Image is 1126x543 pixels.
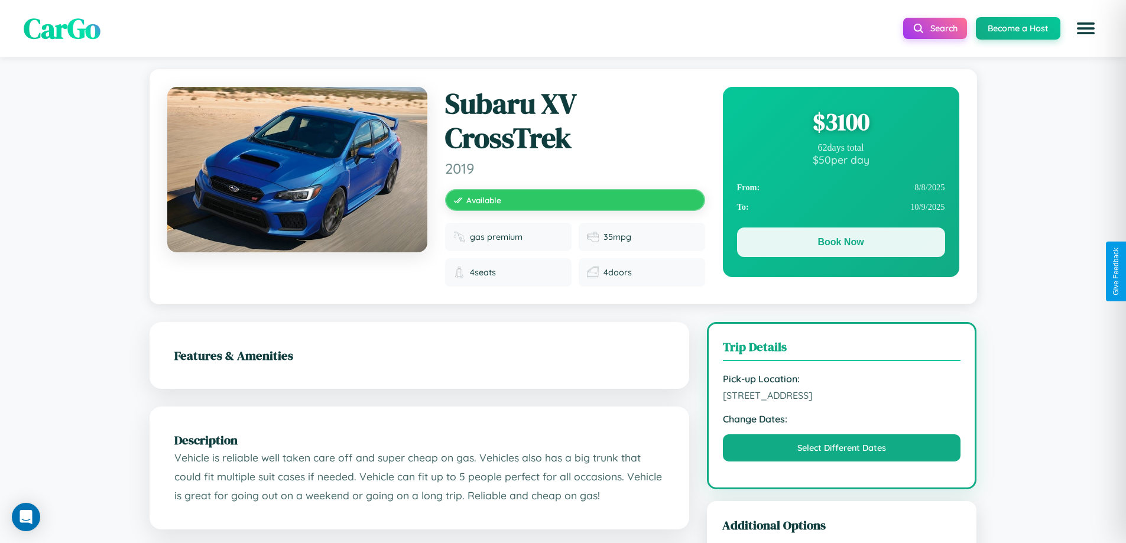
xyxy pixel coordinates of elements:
[723,338,961,361] h3: Trip Details
[445,160,705,177] span: 2019
[587,231,599,243] img: Fuel efficiency
[603,267,632,278] span: 4 doors
[453,266,465,278] img: Seats
[976,17,1060,40] button: Become a Host
[174,431,664,448] h2: Description
[587,266,599,278] img: Doors
[737,197,945,217] div: 10 / 9 / 2025
[167,87,427,252] img: Subaru XV CrossTrek 2019
[737,153,945,166] div: $ 50 per day
[723,373,961,385] strong: Pick-up Location:
[737,227,945,257] button: Book Now
[737,106,945,138] div: $ 3100
[930,23,958,34] span: Search
[174,347,664,364] h2: Features & Amenities
[737,178,945,197] div: 8 / 8 / 2025
[466,195,501,205] span: Available
[723,434,961,461] button: Select Different Dates
[1069,12,1102,45] button: Open menu
[470,267,496,278] span: 4 seats
[737,183,760,193] strong: From:
[470,232,523,242] span: gas premium
[903,18,967,39] button: Search
[722,516,962,534] h3: Additional Options
[174,448,664,505] p: Vehicle is reliable well taken care off and super cheap on gas. Vehicles also has a big trunk tha...
[1112,248,1120,295] div: Give Feedback
[12,503,40,531] div: Open Intercom Messenger
[453,231,465,243] img: Fuel type
[723,389,961,401] span: [STREET_ADDRESS]
[603,232,631,242] span: 35 mpg
[737,202,749,212] strong: To:
[723,413,961,425] strong: Change Dates:
[445,87,705,155] h1: Subaru XV CrossTrek
[24,9,100,48] span: CarGo
[737,142,945,153] div: 62 days total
